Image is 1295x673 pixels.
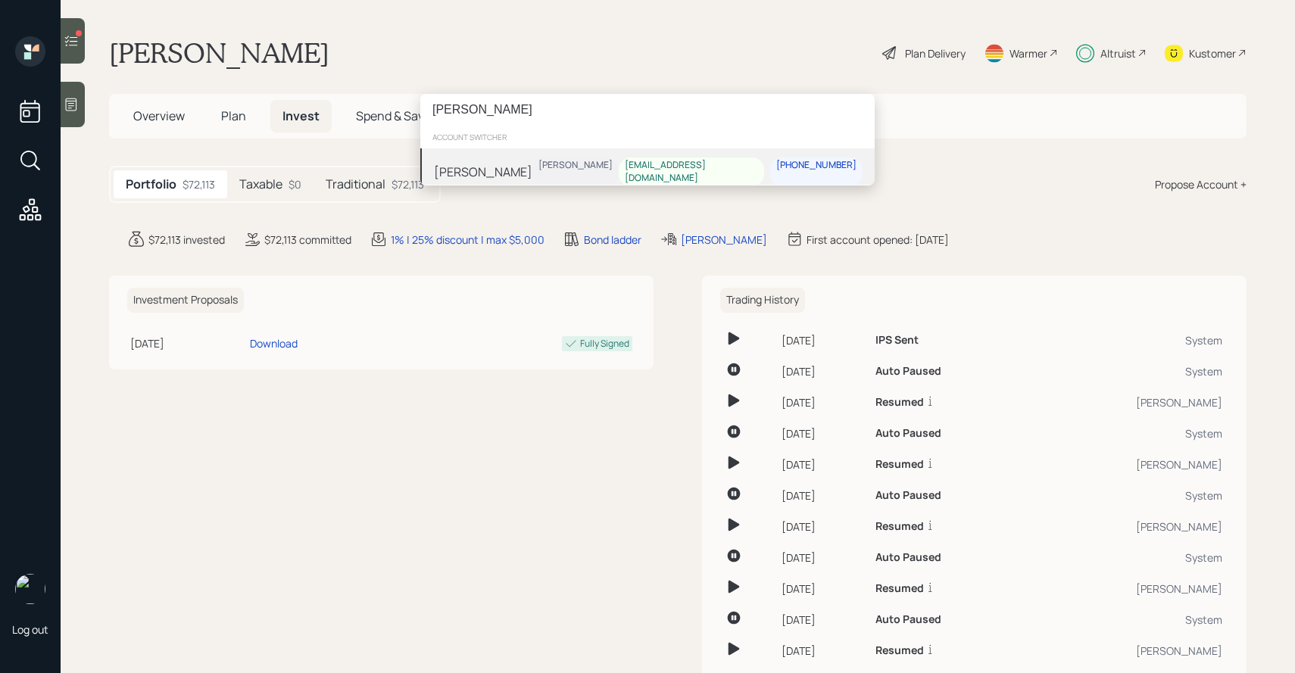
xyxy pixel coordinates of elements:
div: [PHONE_NUMBER] [776,159,857,172]
div: [PERSON_NAME] [538,159,613,172]
div: account switcher [420,126,875,148]
input: Type a command or search… [420,94,875,126]
div: [EMAIL_ADDRESS][DOMAIN_NAME] [625,159,758,185]
div: [PERSON_NAME] [434,163,532,181]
